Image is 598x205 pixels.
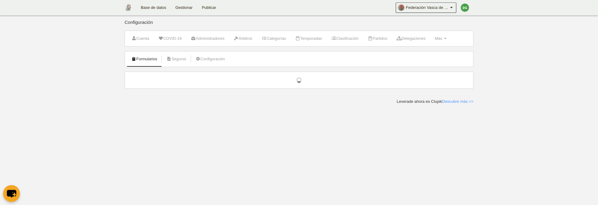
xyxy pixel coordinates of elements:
a: COVID-19 [155,34,185,43]
a: Federación Vasca de Voleibol [396,2,456,13]
div: Leverade ahora es Clupik [397,99,473,104]
img: c2l6ZT0zMHgzMCZmcz05JnRleHQ9REcmYmc9NDNhMDQ3.png [461,4,469,12]
a: Delegaciones [393,34,429,43]
a: Seguros [163,54,190,64]
a: Más [431,34,450,43]
a: Cuenta [128,34,152,43]
div: Configuración [125,20,473,31]
span: Federación Vasca de Voleibol [406,5,449,11]
a: Configuración [192,54,228,64]
a: Formularios [128,54,161,64]
a: Clasificación [328,34,362,43]
a: Descubre más >> [442,99,473,104]
div: Cargando [131,77,467,83]
a: Partidos [364,34,391,43]
a: Administradores [187,34,228,43]
img: Oa2hBJ8rYK13.30x30.jpg [398,5,404,11]
a: Categorías [258,34,290,43]
a: Temporadas [292,34,325,43]
a: Árbitros [230,34,256,43]
img: Federación Vasca de Voleibol [125,4,131,11]
span: Más [435,36,442,41]
button: chat-button [3,185,20,202]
